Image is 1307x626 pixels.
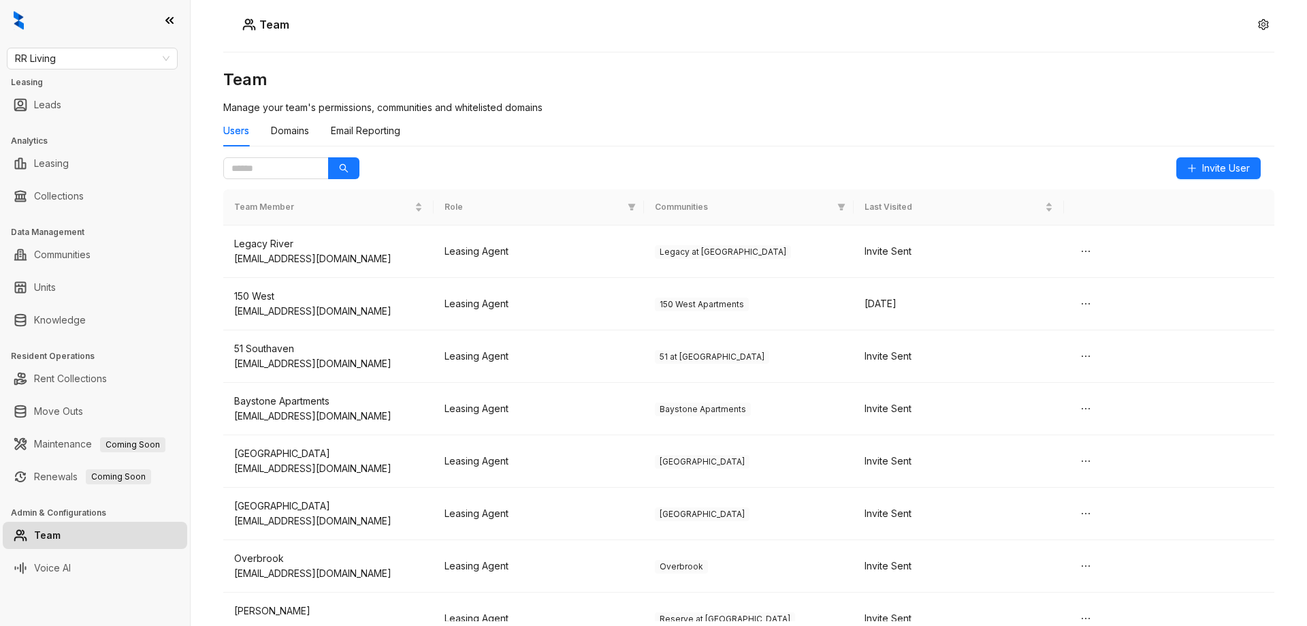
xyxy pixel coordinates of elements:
[655,403,751,416] span: Baystone Apartments
[234,251,423,266] div: [EMAIL_ADDRESS][DOMAIN_NAME]
[835,198,848,217] span: filter
[655,455,749,469] span: [GEOGRAPHIC_DATA]
[234,551,423,566] div: Overbrook
[34,554,71,582] a: Voice AI
[3,91,187,119] li: Leads
[1187,163,1197,173] span: plus
[256,16,289,33] h5: Team
[625,198,639,217] span: filter
[854,189,1064,225] th: Last Visited
[865,296,1053,311] div: [DATE]
[434,540,644,593] td: Leasing Agent
[655,201,833,214] span: Communities
[271,123,309,138] div: Domains
[15,48,170,69] span: RR Living
[865,559,1053,574] div: Invite Sent
[3,241,187,268] li: Communities
[3,307,187,334] li: Knowledge
[11,350,190,362] h3: Resident Operations
[34,398,83,425] a: Move Outs
[11,226,190,238] h3: Data Management
[86,469,151,484] span: Coming Soon
[234,604,423,619] div: [PERSON_NAME]
[1080,298,1091,309] span: ellipsis
[331,123,400,138] div: Email Reporting
[628,203,636,211] span: filter
[234,289,423,304] div: 150 West
[100,437,165,452] span: Coming Soon
[1176,157,1261,179] button: Invite User
[1080,456,1091,467] span: ellipsis
[234,566,423,581] div: [EMAIL_ADDRESS][DOMAIN_NAME]
[655,612,795,626] span: Reserve at [GEOGRAPHIC_DATA]
[655,507,749,521] span: [GEOGRAPHIC_DATA]
[14,11,24,30] img: logo
[234,236,423,251] div: Legacy River
[434,225,644,278] td: Leasing Agent
[223,123,249,138] div: Users
[434,189,644,225] th: Role
[837,203,845,211] span: filter
[3,274,187,301] li: Units
[223,101,543,113] span: Manage your team's permissions, communities and whitelisted domains
[3,150,187,177] li: Leasing
[34,91,61,119] a: Leads
[234,499,423,514] div: [GEOGRAPHIC_DATA]
[1080,246,1091,257] span: ellipsis
[3,522,187,549] li: Team
[1080,403,1091,414] span: ellipsis
[34,274,56,301] a: Units
[234,304,423,319] div: [EMAIL_ADDRESS][DOMAIN_NAME]
[434,488,644,540] td: Leasing Agent
[234,341,423,356] div: 51 Southaven
[655,350,769,364] span: 51 at [GEOGRAPHIC_DATA]
[1080,613,1091,624] span: ellipsis
[234,394,423,409] div: Baystone Apartments
[3,183,187,210] li: Collections
[1080,508,1091,519] span: ellipsis
[34,307,86,334] a: Knowledge
[223,189,434,225] th: Team Member
[3,554,187,582] li: Voice AI
[445,201,622,214] span: Role
[34,463,151,490] a: RenewalsComing Soon
[1202,161,1250,176] span: Invite User
[655,298,749,311] span: 150 West Apartments
[234,514,423,529] div: [EMAIL_ADDRESS][DOMAIN_NAME]
[655,245,791,259] span: Legacy at [GEOGRAPHIC_DATA]
[1080,351,1091,362] span: ellipsis
[434,435,644,488] td: Leasing Agent
[3,365,187,392] li: Rent Collections
[234,461,423,476] div: [EMAIL_ADDRESS][DOMAIN_NAME]
[3,463,187,490] li: Renewals
[11,507,190,519] h3: Admin & Configurations
[34,522,61,549] a: Team
[434,330,644,383] td: Leasing Agent
[11,135,190,147] h3: Analytics
[1080,561,1091,572] span: ellipsis
[34,365,107,392] a: Rent Collections
[34,183,84,210] a: Collections
[3,431,187,458] li: Maintenance
[865,401,1053,416] div: Invite Sent
[865,454,1053,469] div: Invite Sent
[234,409,423,424] div: [EMAIL_ADDRESS][DOMAIN_NAME]
[34,241,91,268] a: Communities
[11,76,190,89] h3: Leasing
[865,201,1042,214] span: Last Visited
[865,244,1053,259] div: Invite Sent
[865,611,1053,626] div: Invite Sent
[34,150,69,177] a: Leasing
[655,560,708,574] span: Overbrook
[865,349,1053,364] div: Invite Sent
[434,383,644,435] td: Leasing Agent
[234,356,423,371] div: [EMAIL_ADDRESS][DOMAIN_NAME]
[242,18,256,31] img: Users
[339,163,349,173] span: search
[234,446,423,461] div: [GEOGRAPHIC_DATA]
[865,506,1053,521] div: Invite Sent
[3,398,187,425] li: Move Outs
[223,69,1274,91] h3: Team
[1258,19,1269,30] span: setting
[434,278,644,330] td: Leasing Agent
